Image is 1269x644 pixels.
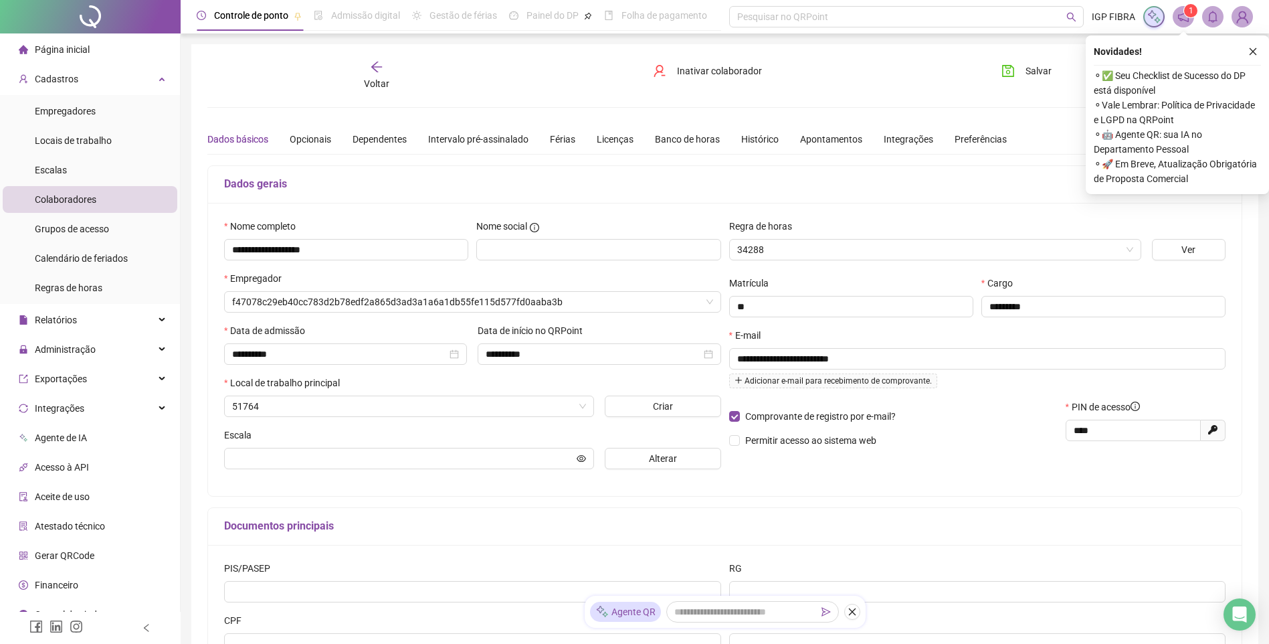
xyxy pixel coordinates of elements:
[224,376,349,390] label: Local de trabalho principal
[35,44,90,55] span: Página inicial
[35,135,112,146] span: Locais de trabalho
[35,491,90,502] span: Aceite de uso
[19,610,28,619] span: info-circle
[729,561,751,576] label: RG
[653,399,673,414] span: Criar
[884,132,933,147] div: Integrações
[1066,12,1076,22] span: search
[1094,68,1261,98] span: ⚬ ✅ Seu Checklist de Sucesso do DP está disponível
[35,580,78,590] span: Financeiro
[214,10,288,21] span: Controle de ponto
[577,454,586,463] span: eye
[35,253,128,264] span: Calendário de feriados
[478,323,591,338] label: Data de início no QRPoint
[35,432,87,443] span: Agente de IA
[19,580,28,590] span: dollar
[649,451,677,466] span: Alterar
[729,374,937,388] span: Adicionar e-mail para recebimento de comprovante.
[655,132,720,147] div: Banco de horas
[19,492,28,501] span: audit
[19,74,28,84] span: user-add
[643,60,772,82] button: Inativar colaborador
[604,11,613,20] span: book
[19,521,28,531] span: solution
[142,623,151,633] span: left
[991,60,1062,82] button: Salvar
[35,283,102,293] span: Regras de horas
[1094,127,1261,157] span: ⚬ 🤖 Agente QR: sua IA no Departamento Pessoal
[29,620,43,633] span: facebook
[1026,64,1052,78] span: Salvar
[1207,11,1219,23] span: bell
[370,60,383,74] span: arrow-left
[605,396,721,417] button: Criar
[35,609,102,620] span: Central de ajuda
[19,315,28,325] span: file
[294,12,302,20] span: pushpin
[70,620,83,633] span: instagram
[1001,64,1015,78] span: save
[35,315,77,325] span: Relatórios
[800,132,862,147] div: Apontamentos
[19,374,28,384] span: export
[526,10,579,21] span: Painel do DP
[35,374,87,384] span: Exportações
[1189,6,1193,15] span: 1
[35,165,67,175] span: Escalas
[741,132,779,147] div: Histórico
[550,132,575,147] div: Férias
[621,10,707,21] span: Folha de pagamento
[35,550,94,561] span: Gerar QRCode
[19,404,28,413] span: sync
[232,292,713,312] span: f47078c29eb40cc783d2b78edf2a865d3ad3a1a6a1db55fe115d577fd0aaba3b
[1147,9,1161,24] img: sparkle-icon.fc2bf0ac1784a2077858766a79e2daf3.svg
[428,132,528,147] div: Intervalo pré-assinalado
[735,376,743,384] span: plus
[429,10,497,21] span: Gestão de férias
[412,11,421,20] span: sun
[584,12,592,20] span: pushpin
[364,78,389,89] span: Voltar
[1131,402,1140,411] span: info-circle
[224,518,1226,534] h5: Documentos principais
[19,551,28,560] span: qrcode
[314,11,323,20] span: file-done
[290,132,331,147] div: Opcionais
[19,345,28,354] span: lock
[476,219,527,234] span: Nome social
[821,607,831,617] span: send
[224,561,279,576] label: PIS/PASEP
[981,276,1021,291] label: Cargo
[530,223,539,232] span: info-circle
[1224,598,1256,631] div: Open Intercom Messenger
[19,463,28,472] span: api
[35,403,84,414] span: Integrações
[35,462,89,473] span: Acesso à API
[19,45,28,54] span: home
[224,176,1226,192] h5: Dados gerais
[224,271,290,286] label: Empregador
[1152,239,1226,260] button: Ver
[50,620,63,633] span: linkedin
[331,10,400,21] span: Admissão digital
[224,323,314,338] label: Data de admissão
[1248,47,1258,56] span: close
[1094,98,1261,127] span: ⚬ Vale Lembrar: Política de Privacidade e LGPD na QRPoint
[509,11,518,20] span: dashboard
[35,224,109,234] span: Grupos de acesso
[729,276,777,291] label: Matrícula
[745,411,896,422] span: Comprovante de registro por e-mail?
[224,613,250,628] label: CPF
[737,240,1133,260] span: 34288
[653,64,666,78] span: user-delete
[1232,7,1252,27] img: 37285
[35,344,96,355] span: Administração
[729,328,769,343] label: E-mail
[595,605,609,619] img: sparkle-icon.fc2bf0ac1784a2077858766a79e2daf3.svg
[35,194,96,205] span: Colaboradores
[1177,11,1189,23] span: notification
[677,64,762,78] span: Inativar colaborador
[1094,44,1142,59] span: Novidades !
[848,607,857,617] span: close
[590,602,661,622] div: Agente QR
